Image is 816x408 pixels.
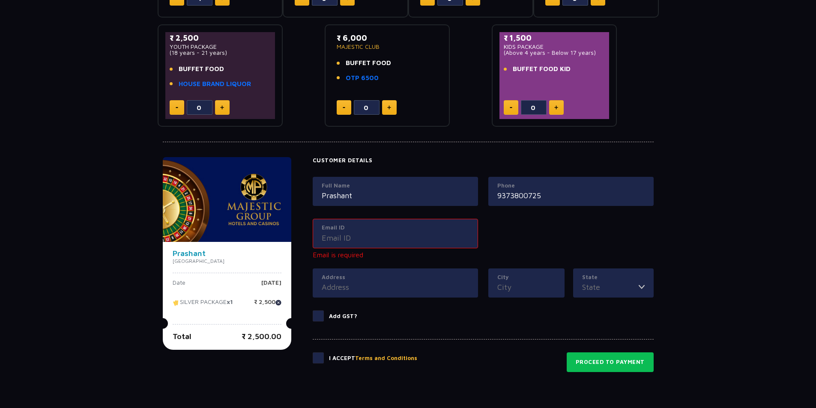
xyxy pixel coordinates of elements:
input: Mobile [497,190,645,201]
span: BUFFET FOOD KID [513,64,571,74]
img: plus [387,105,391,110]
button: Proceed to Payment [567,352,654,372]
label: Phone [497,182,645,190]
p: Date [173,280,185,292]
img: tikcet [173,299,180,307]
p: [DATE] [261,280,281,292]
label: State [582,273,645,282]
strong: x1 [227,298,233,306]
p: YOUTH PACKAGE [170,44,271,50]
span: BUFFET FOOD [179,64,224,74]
p: MAJESTIC CLUB [337,44,438,50]
img: minus [510,107,512,108]
img: plus [220,105,224,110]
img: minus [176,107,178,108]
p: ₹ 2,500.00 [242,331,281,342]
input: Email ID [322,232,469,244]
p: ₹ 2,500 [170,32,271,44]
span: BUFFET FOOD [346,58,391,68]
p: SILVER PACKAGE [173,299,233,312]
img: toggler icon [639,281,645,293]
p: KIDS PACKAGE [504,44,605,50]
label: City [497,273,556,282]
a: OTP 6500 [346,73,379,83]
input: City [497,281,556,293]
p: ₹ 6,000 [337,32,438,44]
p: Add GST? [329,312,357,321]
p: Total [173,331,191,342]
img: minus [343,107,345,108]
p: [GEOGRAPHIC_DATA] [173,257,281,265]
p: I Accept [329,354,417,363]
p: (Above 4 years - Below 17 years) [504,50,605,56]
label: Address [322,273,469,282]
label: Email ID [322,223,469,232]
input: State [582,281,639,293]
h4: Prashant [173,250,281,257]
p: Email is required [313,250,478,260]
img: plus [554,105,558,110]
label: Full Name [322,182,469,190]
input: Full Name [322,190,469,201]
p: (18 years - 21 years) [170,50,271,56]
button: Terms and Conditions [355,354,417,363]
p: ₹ 1,500 [504,32,605,44]
h4: Customer Details [313,157,654,164]
p: ₹ 2,500 [254,299,281,312]
a: HOUSE BRAND LIQUOR [179,79,251,89]
input: Address [322,281,469,293]
img: majesticPride-banner [163,157,291,242]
